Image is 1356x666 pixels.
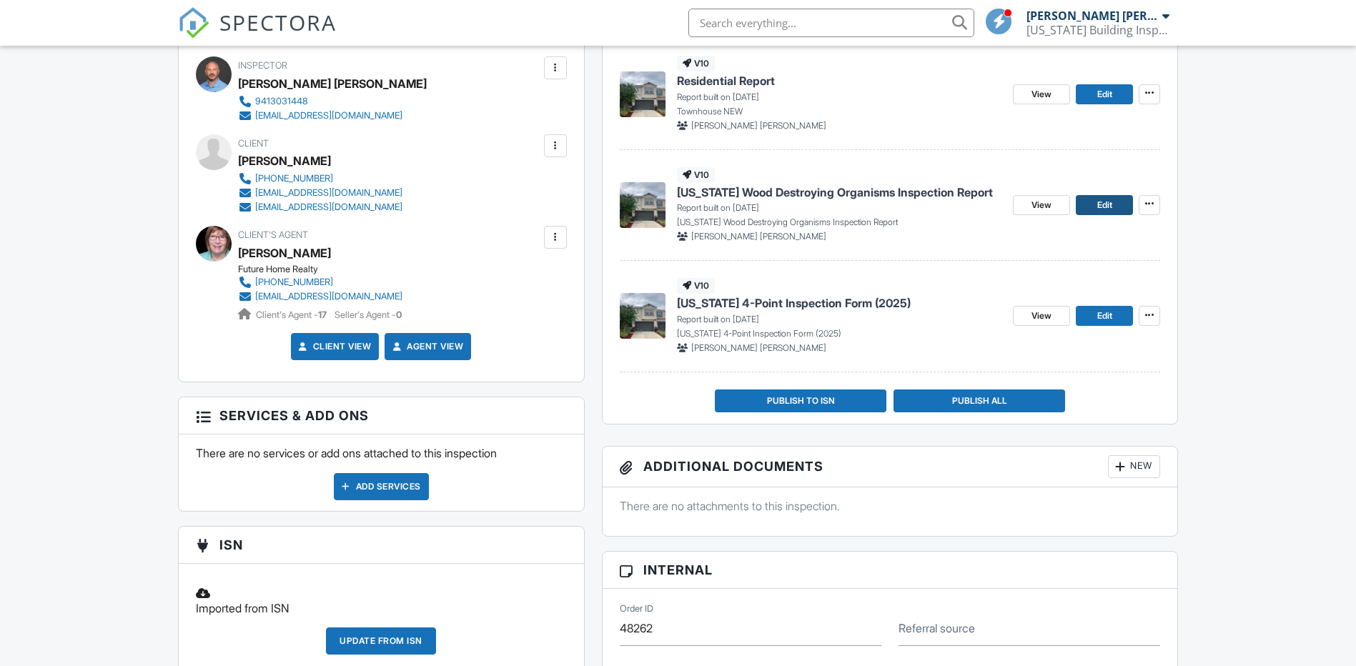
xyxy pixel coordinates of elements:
span: Client [238,138,269,149]
a: [PHONE_NUMBER] [238,275,402,289]
div: Update from ISN [326,627,436,655]
label: Referral source [899,620,975,636]
a: [PHONE_NUMBER] [238,172,402,186]
a: [EMAIL_ADDRESS][DOMAIN_NAME] [238,109,415,123]
a: Update from ISN [326,627,436,665]
a: [EMAIL_ADDRESS][DOMAIN_NAME] [238,289,402,304]
div: Imported from ISN [187,575,575,627]
h3: ISN [179,527,584,564]
label: Order ID [620,602,653,615]
h3: Internal [603,552,1178,589]
div: [EMAIL_ADDRESS][DOMAIN_NAME] [255,187,402,199]
input: Search everything... [688,9,974,37]
div: 9413031448 [255,96,308,107]
div: There are no services or add ons attached to this inspection [179,434,584,510]
span: Seller's Agent - [335,309,402,320]
div: Add Services [334,473,429,500]
div: [EMAIL_ADDRESS][DOMAIN_NAME] [255,291,402,302]
a: Client View [296,339,372,354]
h3: Additional Documents [603,447,1178,487]
p: There are no attachments to this inspection. [620,498,1161,514]
a: [PERSON_NAME] [238,242,331,264]
span: Client's Agent [238,229,308,240]
div: [PERSON_NAME] [PERSON_NAME] [1026,9,1159,23]
a: 9413031448 [238,94,415,109]
div: [PERSON_NAME] [238,150,331,172]
img: The Best Home Inspection Software - Spectora [178,7,209,39]
a: [EMAIL_ADDRESS][DOMAIN_NAME] [238,200,402,214]
div: [EMAIL_ADDRESS][DOMAIN_NAME] [255,110,402,121]
a: SPECTORA [178,19,337,49]
span: Inspector [238,60,287,71]
div: New [1108,455,1160,478]
a: [EMAIL_ADDRESS][DOMAIN_NAME] [238,186,402,200]
div: [PHONE_NUMBER] [255,173,333,184]
strong: 0 [396,309,402,320]
span: SPECTORA [219,7,337,37]
strong: 17 [318,309,327,320]
div: Future Home Realty [238,264,414,275]
div: Florida Building Inspection Group [1026,23,1169,37]
div: [PERSON_NAME] [PERSON_NAME] [238,73,427,94]
h3: Services & Add ons [179,397,584,434]
div: [EMAIL_ADDRESS][DOMAIN_NAME] [255,202,402,213]
a: Agent View [390,339,463,354]
span: Client's Agent - [256,309,329,320]
div: [PHONE_NUMBER] [255,277,333,288]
